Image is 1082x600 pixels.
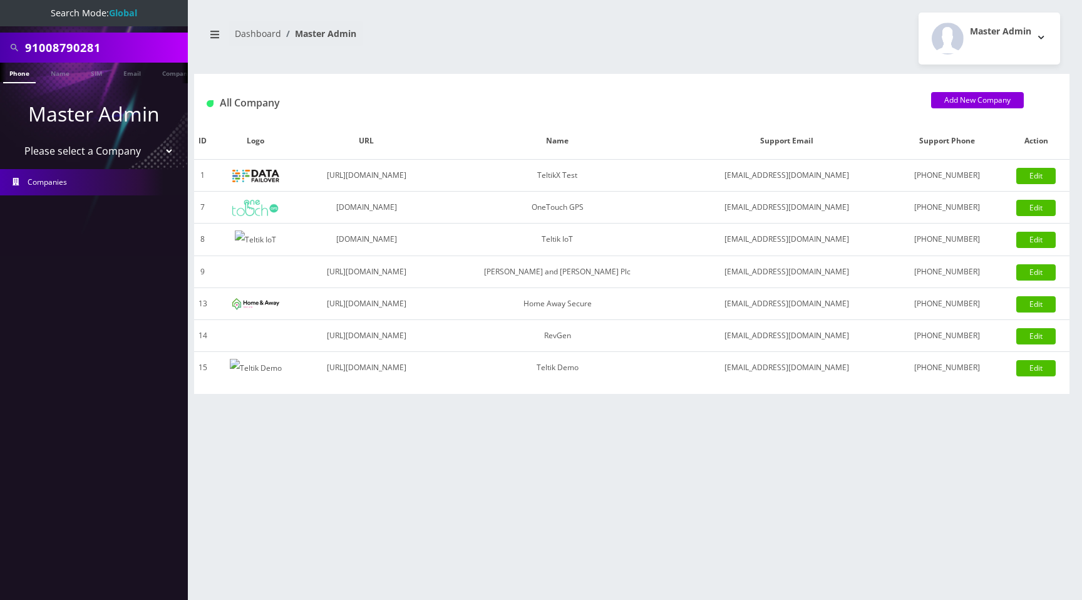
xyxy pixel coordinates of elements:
th: ID [194,123,212,160]
td: 14 [194,319,212,351]
img: Teltik Demo [230,359,282,378]
a: Phone [3,63,36,83]
td: [EMAIL_ADDRESS][DOMAIN_NAME] [681,319,892,351]
button: Master Admin [919,13,1060,65]
img: TeltikX Test [232,170,279,182]
h2: Master Admin [970,26,1031,37]
td: [PHONE_NUMBER] [892,192,1002,224]
img: OneTouch GPS [232,200,279,216]
td: OneTouch GPS [434,192,681,224]
td: [URL][DOMAIN_NAME] [299,287,434,319]
a: Edit [1016,168,1056,184]
td: [DOMAIN_NAME] [299,192,434,224]
a: Dashboard [235,28,281,39]
img: All Company [207,100,214,107]
strong: Global [109,7,137,19]
td: TeltikX Test [434,160,681,192]
td: [EMAIL_ADDRESS][DOMAIN_NAME] [681,160,892,192]
th: URL [299,123,434,160]
td: [EMAIL_ADDRESS][DOMAIN_NAME] [681,287,892,319]
td: Home Away Secure [434,287,681,319]
td: [EMAIL_ADDRESS][DOMAIN_NAME] [681,256,892,287]
th: Support Email [681,123,892,160]
a: Edit [1016,264,1056,281]
td: [EMAIL_ADDRESS][DOMAIN_NAME] [681,192,892,224]
h1: All Company [207,97,912,109]
td: Teltik Demo [434,351,681,383]
th: Logo [212,123,299,160]
img: Home Away Secure [232,298,279,310]
td: [URL][DOMAIN_NAME] [299,160,434,192]
span: Search Mode: [51,7,137,19]
td: 1 [194,160,212,192]
td: [PHONE_NUMBER] [892,160,1002,192]
th: Action [1003,123,1069,160]
a: Edit [1016,328,1056,344]
a: Email [117,63,147,82]
a: SIM [85,63,108,82]
a: Edit [1016,296,1056,313]
img: Teltik IoT [235,230,276,249]
td: 8 [194,224,212,256]
th: Support Phone [892,123,1002,160]
td: [EMAIL_ADDRESS][DOMAIN_NAME] [681,224,892,256]
a: Edit [1016,360,1056,376]
td: [URL][DOMAIN_NAME] [299,319,434,351]
td: [PHONE_NUMBER] [892,351,1002,383]
td: RevGen [434,319,681,351]
input: Search All Companies [25,36,185,59]
td: 7 [194,192,212,224]
td: [PERSON_NAME] and [PERSON_NAME] Plc [434,256,681,287]
td: [PHONE_NUMBER] [892,224,1002,256]
td: 9 [194,256,212,287]
li: Master Admin [281,27,356,40]
a: Company [156,63,198,82]
td: 13 [194,287,212,319]
nav: breadcrumb [204,21,622,56]
td: Teltik IoT [434,224,681,256]
span: Companies [28,177,67,187]
td: [PHONE_NUMBER] [892,319,1002,351]
td: [EMAIL_ADDRESS][DOMAIN_NAME] [681,351,892,383]
th: Name [434,123,681,160]
td: [PHONE_NUMBER] [892,287,1002,319]
td: 15 [194,351,212,383]
td: [URL][DOMAIN_NAME] [299,351,434,383]
td: [DOMAIN_NAME] [299,224,434,256]
a: Edit [1016,200,1056,216]
a: Edit [1016,232,1056,248]
a: Name [44,63,76,82]
a: Add New Company [931,92,1024,108]
td: [PHONE_NUMBER] [892,256,1002,287]
td: [URL][DOMAIN_NAME] [299,256,434,287]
